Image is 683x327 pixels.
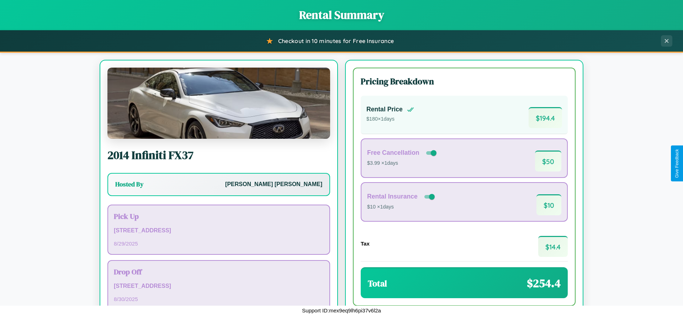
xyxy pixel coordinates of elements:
[114,239,324,248] p: 8 / 29 / 2025
[114,226,324,236] p: [STREET_ADDRESS]
[361,75,568,87] h3: Pricing Breakdown
[278,37,394,44] span: Checkout in 10 minutes for Free Insurance
[114,294,324,304] p: 8 / 30 / 2025
[107,68,330,139] img: Infiniti FX37
[114,211,324,221] h3: Pick Up
[538,236,568,257] span: $ 14.4
[367,202,436,212] p: $10 × 1 days
[225,179,322,190] p: [PERSON_NAME] [PERSON_NAME]
[535,151,561,172] span: $ 50
[107,147,330,163] h2: 2014 Infiniti FX37
[529,107,562,128] span: $ 194.4
[367,193,418,200] h4: Rental Insurance
[366,115,414,124] p: $ 180 × 1 days
[361,241,370,247] h4: Tax
[367,159,438,168] p: $3.99 × 1 days
[115,180,143,189] h3: Hosted By
[536,194,561,215] span: $ 10
[7,7,676,23] h1: Rental Summary
[367,149,419,157] h4: Free Cancellation
[674,149,679,178] div: Give Feedback
[527,275,561,291] span: $ 254.4
[302,306,381,315] p: Support ID: mex9eq9lh6pi37v6l2a
[368,278,387,289] h3: Total
[366,106,403,113] h4: Rental Price
[114,267,324,277] h3: Drop Off
[114,281,324,291] p: [STREET_ADDRESS]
